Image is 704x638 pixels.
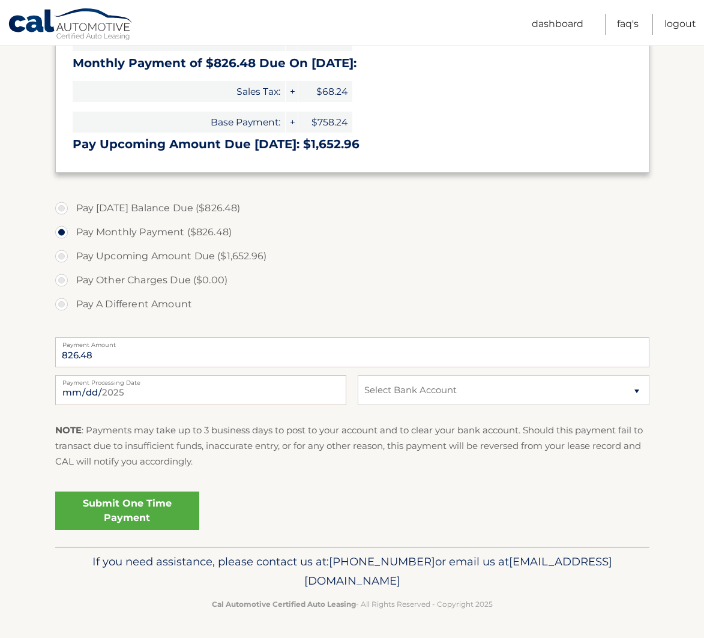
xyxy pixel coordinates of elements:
[532,14,583,35] a: Dashboard
[55,423,649,470] p: : Payments may take up to 3 business days to post to your account and to clear your bank account....
[55,196,649,220] label: Pay [DATE] Balance Due ($826.48)
[55,337,649,347] label: Payment Amount
[73,81,285,102] span: Sales Tax:
[63,552,642,591] p: If you need assistance, please contact us at: or email us at
[55,220,649,244] label: Pay Monthly Payment ($826.48)
[73,112,285,133] span: Base Payment:
[73,137,632,152] h3: Pay Upcoming Amount Due [DATE]: $1,652.96
[286,112,298,133] span: +
[55,424,82,436] strong: NOTE
[304,555,612,588] span: [EMAIL_ADDRESS][DOMAIN_NAME]
[55,337,649,367] input: Payment Amount
[55,375,346,385] label: Payment Processing Date
[8,8,134,43] a: Cal Automotive
[55,375,346,405] input: Payment Date
[55,268,649,292] label: Pay Other Charges Due ($0.00)
[286,81,298,102] span: +
[212,600,356,609] strong: Cal Automotive Certified Auto Leasing
[298,81,352,102] span: $68.24
[63,598,642,610] p: - All Rights Reserved - Copyright 2025
[664,14,696,35] a: Logout
[55,492,199,530] a: Submit One Time Payment
[329,555,435,568] span: [PHONE_NUMBER]
[617,14,639,35] a: FAQ's
[298,112,352,133] span: $758.24
[55,244,649,268] label: Pay Upcoming Amount Due ($1,652.96)
[55,292,649,316] label: Pay A Different Amount
[73,56,632,71] h3: Monthly Payment of $826.48 Due On [DATE]:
